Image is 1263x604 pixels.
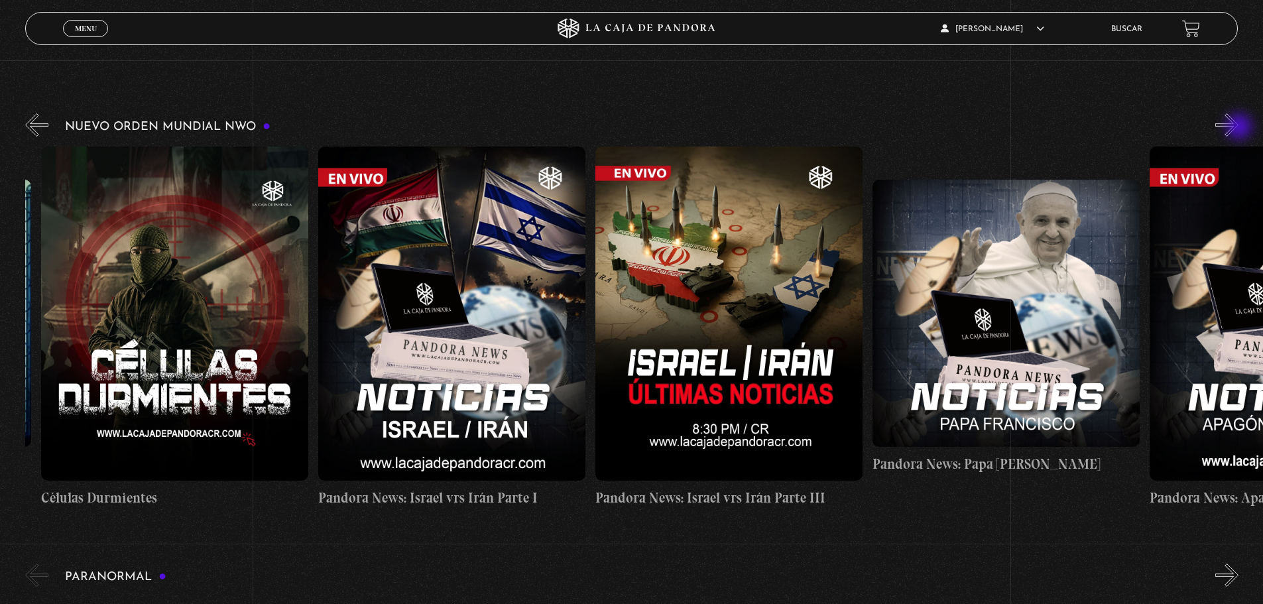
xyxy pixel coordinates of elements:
[25,113,48,137] button: Previous
[872,453,1140,475] h4: Pandora News: Papa [PERSON_NAME]
[65,121,271,133] h3: Nuevo Orden Mundial NWO
[595,487,863,509] h4: Pandora News: Israel vrs Irán Parte III
[872,147,1140,509] a: Pandora News: Papa [PERSON_NAME]
[70,36,101,45] span: Cerrar
[318,487,585,509] h4: Pandora News: Israel vrs Irán Parte I
[318,147,585,509] a: Pandora News: Israel vrs Irán Parte I
[1182,20,1200,38] a: View your shopping cart
[1111,25,1142,33] a: Buscar
[941,25,1044,33] span: [PERSON_NAME]
[41,147,308,509] a: Células Durmientes
[1215,113,1238,137] button: Next
[75,25,97,32] span: Menu
[1215,564,1238,587] button: Next
[41,487,308,509] h4: Células Durmientes
[595,147,863,509] a: Pandora News: Israel vrs Irán Parte III
[65,571,166,583] h3: Paranormal
[25,564,48,587] button: Previous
